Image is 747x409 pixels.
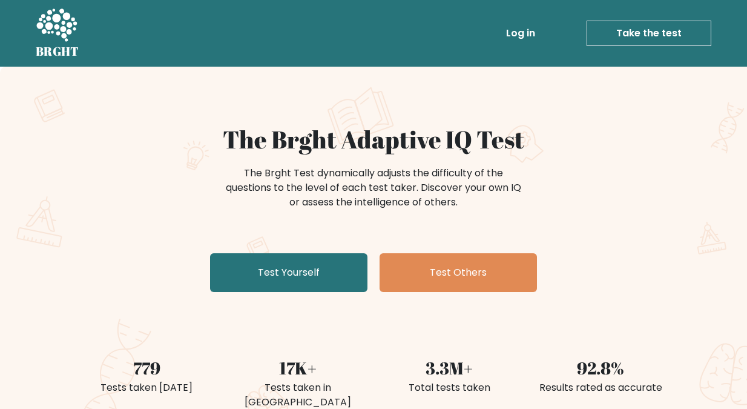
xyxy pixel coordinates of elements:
[381,355,518,381] div: 3.3M+
[532,355,669,381] div: 92.8%
[222,166,525,210] div: The Brght Test dynamically adjusts the difficulty of the questions to the level of each test take...
[210,253,367,292] a: Test Yourself
[501,21,540,45] a: Log in
[532,381,669,395] div: Results rated as accurate
[229,355,366,381] div: 17K+
[36,44,79,59] h5: BRGHT
[78,125,669,154] h1: The Brght Adaptive IQ Test
[36,5,79,62] a: BRGHT
[587,21,711,46] a: Take the test
[380,253,537,292] a: Test Others
[78,381,215,395] div: Tests taken [DATE]
[381,381,518,395] div: Total tests taken
[78,355,215,381] div: 779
